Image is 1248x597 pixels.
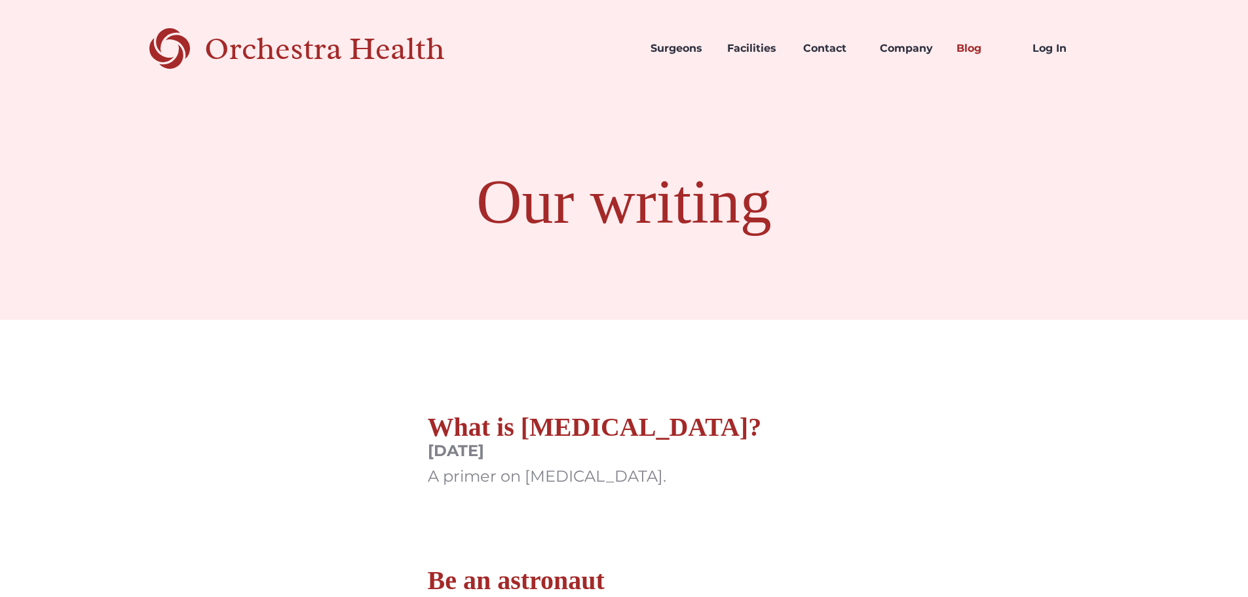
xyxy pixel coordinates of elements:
[793,26,869,71] a: Contact
[946,26,1023,71] a: Blog
[428,565,726,596] h2: Be an astronaut
[428,442,762,461] div: [DATE]
[1022,26,1099,71] a: Log In
[428,412,762,443] h2: What is [MEDICAL_DATA]?
[149,26,491,71] a: home
[869,26,946,71] a: Company
[428,467,762,486] div: A primer on [MEDICAL_DATA].
[204,35,491,62] div: Orchestra Health
[640,26,717,71] a: Surgeons
[428,412,762,499] a: What is [MEDICAL_DATA]?[DATE]A primer on [MEDICAL_DATA].
[717,26,793,71] a: Facilities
